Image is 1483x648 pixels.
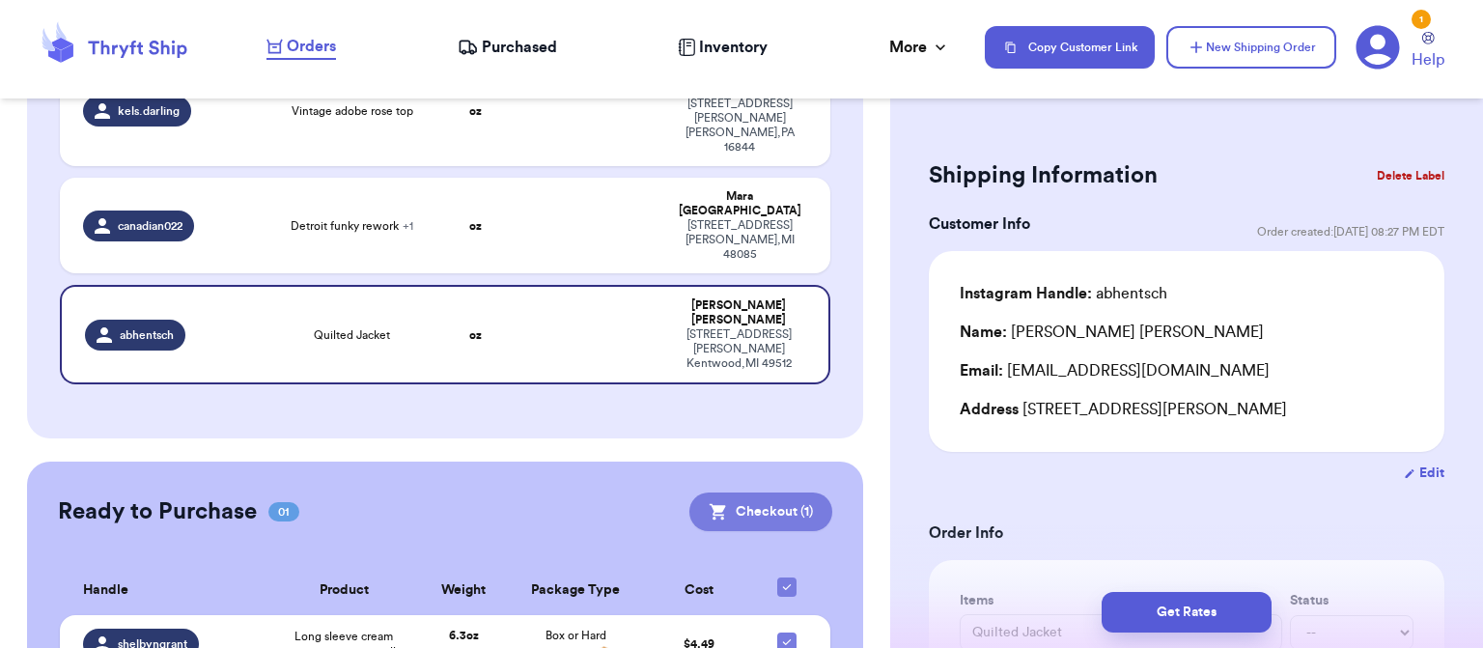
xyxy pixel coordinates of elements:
[960,398,1413,421] div: [STREET_ADDRESS][PERSON_NAME]
[1257,224,1444,239] span: Order created: [DATE] 08:27 PM EDT
[643,566,755,615] th: Cost
[929,521,1444,545] h3: Order Info
[419,566,509,615] th: Weight
[482,36,557,59] span: Purchased
[1412,48,1444,71] span: Help
[118,103,180,119] span: kels.darling
[672,298,805,327] div: [PERSON_NAME] [PERSON_NAME]
[287,35,336,58] span: Orders
[1102,592,1272,633] button: Get Rates
[118,218,182,234] span: canadian022
[269,566,419,615] th: Product
[266,35,336,60] a: Orders
[268,502,299,521] span: 01
[929,212,1030,236] h3: Customer Info
[960,324,1007,340] span: Name:
[469,220,482,232] strong: oz
[314,327,390,343] span: Quilted Jacket
[672,327,805,371] div: [STREET_ADDRESS][PERSON_NAME] Kentwood , MI 49512
[509,566,644,615] th: Package Type
[929,160,1158,191] h2: Shipping Information
[458,36,557,59] a: Purchased
[960,402,1019,417] span: Address
[469,329,482,341] strong: oz
[672,189,807,218] div: Mara [GEOGRAPHIC_DATA]
[672,218,807,262] div: [STREET_ADDRESS] [PERSON_NAME] , MI 48085
[672,97,807,155] div: [STREET_ADDRESS][PERSON_NAME] [PERSON_NAME] , PA 16844
[58,496,257,527] h2: Ready to Purchase
[960,363,1003,379] span: Email:
[1412,32,1444,71] a: Help
[678,36,768,59] a: Inventory
[403,220,413,232] span: + 1
[1412,10,1431,29] div: 1
[889,36,950,59] div: More
[960,321,1264,344] div: [PERSON_NAME] [PERSON_NAME]
[689,493,832,531] button: Checkout (1)
[291,218,413,234] span: Detroit funky rework
[1369,155,1452,197] button: Delete Label
[1166,26,1336,69] button: New Shipping Order
[960,359,1413,382] div: [EMAIL_ADDRESS][DOMAIN_NAME]
[1404,464,1444,483] button: Edit
[960,286,1092,301] span: Instagram Handle:
[120,327,174,343] span: abhentsch
[699,36,768,59] span: Inventory
[83,580,128,601] span: Handle
[985,26,1155,69] button: Copy Customer Link
[960,282,1167,305] div: abhentsch
[1356,25,1400,70] a: 1
[292,103,413,119] span: Vintage adobe rose top
[469,105,482,117] strong: oz
[449,630,479,641] strong: 6.3 oz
